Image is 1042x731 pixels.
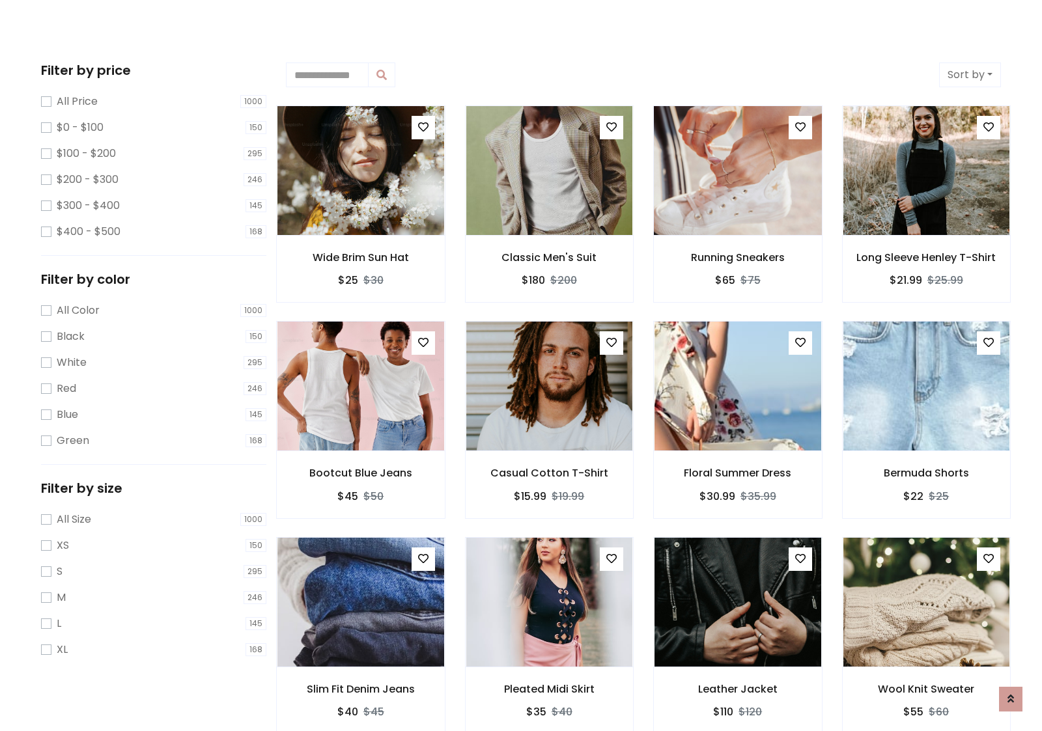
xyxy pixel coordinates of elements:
span: 246 [244,173,266,186]
span: 1000 [240,95,266,108]
span: 150 [246,539,266,552]
h6: $25 [338,274,358,286]
label: S [57,564,63,579]
del: $75 [740,273,761,288]
h6: $180 [522,274,545,286]
label: All Color [57,303,100,318]
label: Red [57,381,76,396]
label: All Size [57,512,91,527]
h6: $15.99 [514,490,546,503]
h6: $21.99 [890,274,922,286]
button: Sort by [939,62,1001,87]
h6: $40 [337,706,358,718]
label: $200 - $300 [57,172,119,187]
h6: Long Sleeve Henley T-Shirt [843,251,1011,264]
span: 246 [244,591,266,604]
del: $120 [739,704,762,719]
h6: Running Sneakers [654,251,822,264]
span: 1000 [240,304,266,317]
label: L [57,616,61,631]
h6: Slim Fit Denim Jeans [277,683,445,695]
span: 145 [246,199,266,212]
del: $35.99 [740,489,776,504]
del: $30 [363,273,384,288]
h6: Floral Summer Dress [654,467,822,479]
del: $25 [929,489,949,504]
h5: Filter by price [41,62,266,78]
label: All Price [57,94,98,109]
h6: Pleated Midi Skirt [466,683,634,695]
span: 150 [246,121,266,134]
label: Blue [57,407,78,422]
del: $25.99 [927,273,963,288]
h6: $30.99 [699,490,735,503]
h6: Casual Cotton T-Shirt [466,467,634,479]
label: $300 - $400 [57,198,120,214]
label: $0 - $100 [57,120,104,135]
h6: $110 [713,706,733,718]
label: XL [57,642,68,657]
h6: Wool Knit Sweater [843,683,1011,695]
del: $19.99 [552,489,584,504]
h6: $45 [337,490,358,503]
h6: $55 [903,706,923,718]
span: 150 [246,330,266,343]
del: $45 [363,704,384,719]
span: 168 [246,434,266,447]
span: 295 [244,356,266,369]
del: $200 [550,273,577,288]
h5: Filter by color [41,271,266,287]
label: $400 - $500 [57,224,120,240]
h5: Filter by size [41,480,266,496]
h6: Wide Brim Sun Hat [277,251,445,264]
span: 168 [246,643,266,656]
label: Green [57,433,89,448]
del: $60 [929,704,949,719]
span: 145 [246,617,266,630]
del: $50 [363,489,384,504]
span: 295 [244,565,266,578]
label: White [57,355,87,370]
label: M [57,590,66,605]
h6: Classic Men's Suit [466,251,634,264]
h6: Leather Jacket [654,683,822,695]
span: 168 [246,225,266,238]
span: 246 [244,382,266,395]
span: 295 [244,147,266,160]
span: 145 [246,408,266,421]
span: 1000 [240,513,266,526]
h6: $22 [903,490,923,503]
h6: Bermuda Shorts [843,467,1011,479]
label: Black [57,329,85,344]
h6: $35 [526,706,546,718]
label: XS [57,538,69,553]
del: $40 [552,704,572,719]
h6: Bootcut Blue Jeans [277,467,445,479]
label: $100 - $200 [57,146,116,161]
h6: $65 [715,274,735,286]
